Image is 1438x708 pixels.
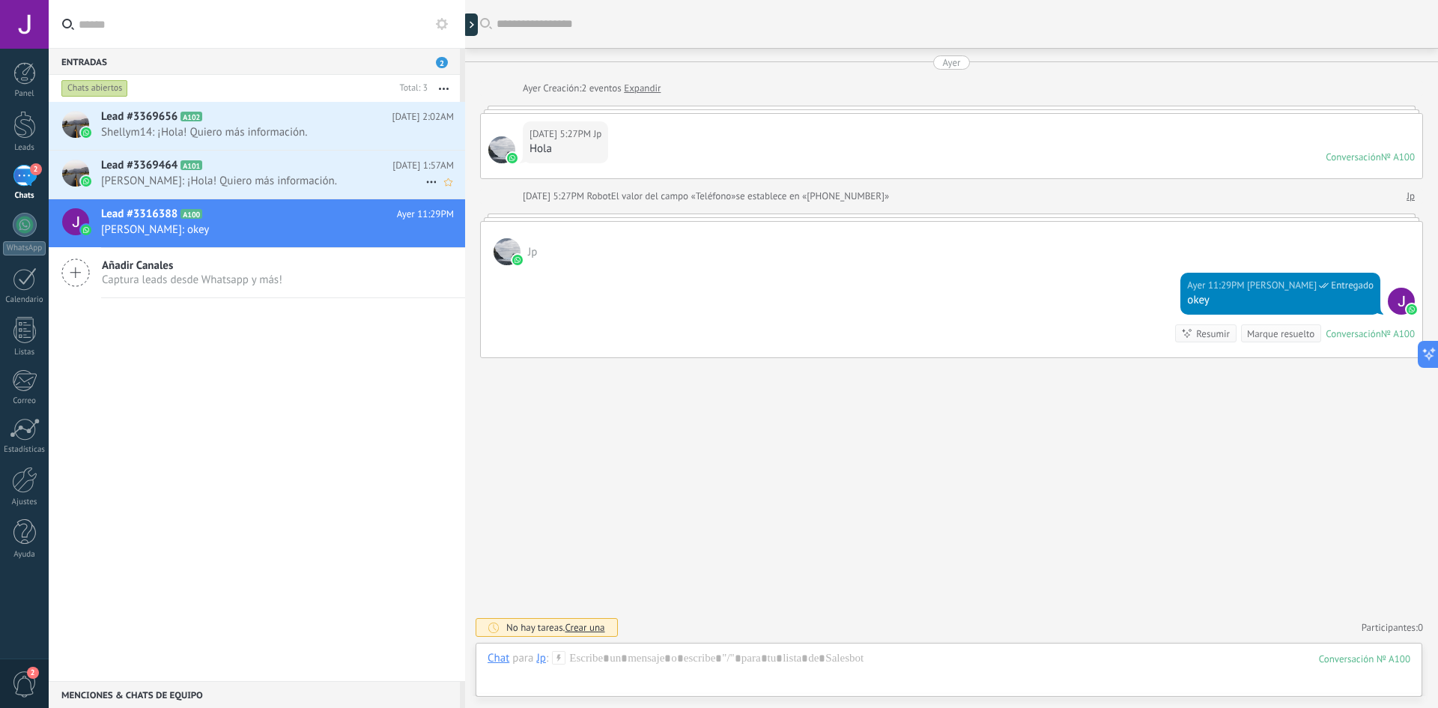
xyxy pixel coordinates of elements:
[3,348,46,357] div: Listas
[1381,327,1415,340] div: № A100
[530,142,601,157] div: Hola
[3,396,46,406] div: Correo
[581,81,621,96] span: 2 eventos
[507,153,518,163] img: waba.svg
[180,209,202,219] span: A100
[1196,327,1230,341] div: Resumir
[586,190,610,202] span: Robot
[101,174,425,188] span: [PERSON_NAME]: ¡Hola! Quiero más información.
[1187,293,1374,308] div: okey
[61,79,128,97] div: Chats abiertos
[102,258,282,273] span: Añadir Canales
[392,109,454,124] span: [DATE] 2:02AM
[27,667,39,679] span: 2
[394,81,428,96] div: Total: 3
[81,225,91,235] img: waba.svg
[512,255,523,265] img: waba.svg
[1407,189,1415,204] a: Jp
[1362,621,1423,634] a: Participantes:0
[49,48,460,75] div: Entradas
[101,158,178,173] span: Lead #3369464
[436,57,448,68] span: 2
[3,241,46,255] div: WhatsApp
[565,621,604,634] span: Crear una
[81,176,91,187] img: waba.svg
[942,55,960,70] div: Ayer
[49,102,465,150] a: Lead #3369656 A102 [DATE] 2:02AM Shellym14: ¡Hola! Quiero más información.
[1331,278,1374,293] span: Entregado
[611,189,736,204] span: El valor del campo «Teléfono»
[523,81,543,96] div: Ayer
[523,81,661,96] div: Creación:
[81,127,91,138] img: waba.svg
[1418,621,1423,634] span: 0
[3,445,46,455] div: Estadísticas
[101,125,425,139] span: Shellym14: ¡Hola! Quiero más información.
[736,189,890,204] span: se establece en «[PHONE_NUMBER]»
[1247,278,1317,293] span: Juan Mateus (Oficina de Venta)
[536,651,545,665] div: Jp
[530,127,593,142] div: [DATE] 5:27PM
[488,136,515,163] span: Jp
[593,127,601,142] span: Jp
[1326,327,1381,340] div: Conversación
[101,207,178,222] span: Lead #3316388
[1319,653,1410,665] div: 100
[397,207,454,222] span: Ayer 11:29PM
[49,681,460,708] div: Menciones & Chats de equipo
[1247,327,1314,341] div: Marque resuelto
[512,651,533,666] span: para
[49,199,465,247] a: Lead #3316388 A100 Ayer 11:29PM [PERSON_NAME]: okey
[546,651,548,666] span: :
[1381,151,1415,163] div: № A100
[523,189,586,204] div: [DATE] 5:27PM
[3,550,46,560] div: Ayuda
[392,158,454,173] span: [DATE] 1:57AM
[3,143,46,153] div: Leads
[494,238,521,265] span: Jp
[624,81,661,96] a: Expandir
[3,191,46,201] div: Chats
[506,621,605,634] div: No hay tareas.
[528,245,537,259] span: Jp
[180,112,202,121] span: A102
[3,89,46,99] div: Panel
[101,109,178,124] span: Lead #3369656
[463,13,478,36] div: Mostrar
[30,163,42,175] span: 2
[102,273,282,287] span: Captura leads desde Whatsapp y más!
[1187,278,1247,293] div: Ayer 11:29PM
[49,151,465,199] a: Lead #3369464 A101 [DATE] 1:57AM [PERSON_NAME]: ¡Hola! Quiero más información.
[180,160,202,170] span: A101
[3,295,46,305] div: Calendario
[3,497,46,507] div: Ajustes
[1326,151,1381,163] div: Conversación
[1388,288,1415,315] span: Juan Mateus
[101,223,425,237] span: [PERSON_NAME]: okey
[1407,304,1417,315] img: waba.svg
